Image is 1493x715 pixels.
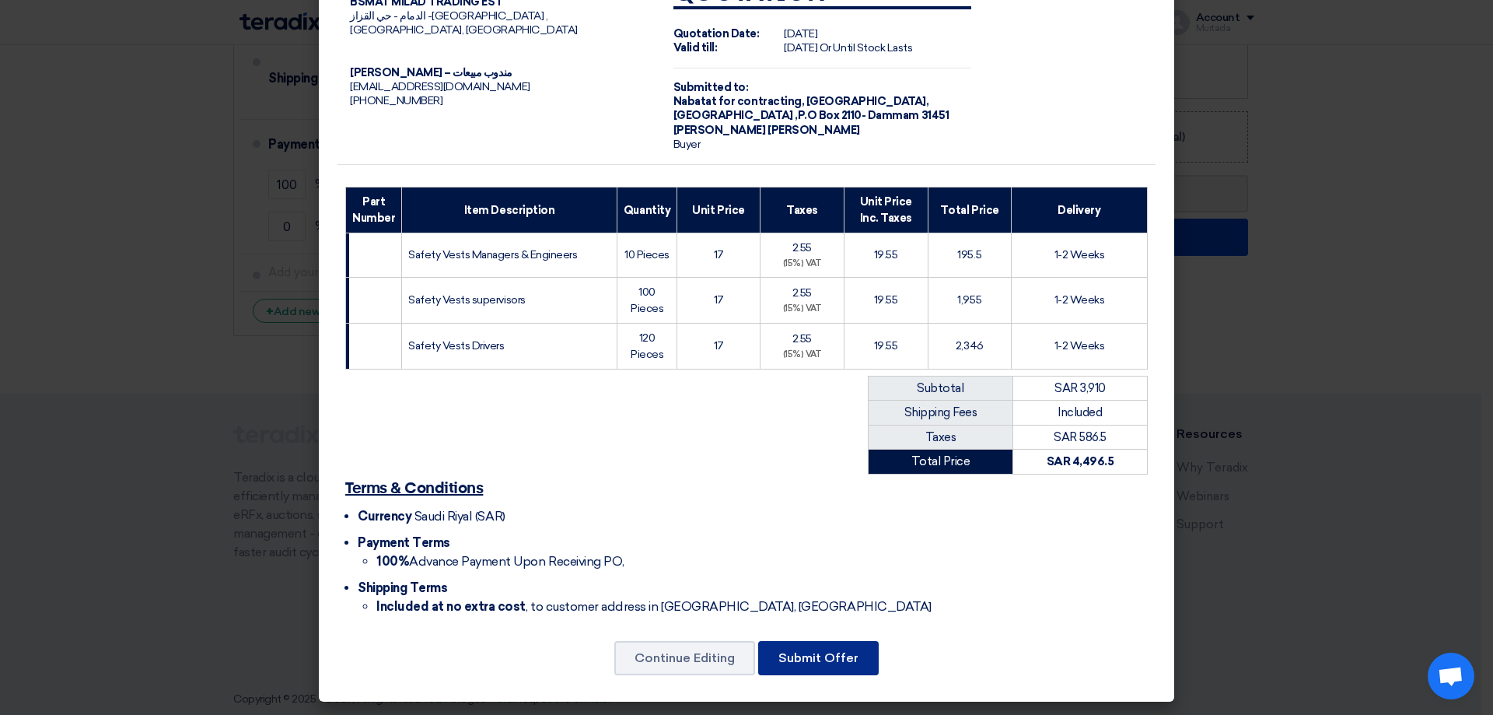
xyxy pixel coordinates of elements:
div: [PERSON_NAME] – مندوب مبيعات [350,66,649,80]
strong: 100% [376,554,409,569]
span: Advance Payment Upon Receiving PO, [376,554,624,569]
span: [EMAIL_ADDRESS][DOMAIN_NAME] [350,80,530,93]
strong: SAR 4,496.5 [1047,454,1114,468]
li: , to customer address in [GEOGRAPHIC_DATA], [GEOGRAPHIC_DATA] [376,598,1148,616]
th: Item Description [402,188,617,233]
span: Payment Terms [358,535,450,550]
span: 19.55 [874,339,898,352]
span: [PERSON_NAME] [PERSON_NAME] [673,124,860,137]
span: 2.55 [792,241,812,254]
span: 19.55 [874,293,898,307]
span: الدمام - حي القزاز -[GEOGRAPHIC_DATA] , [GEOGRAPHIC_DATA], [GEOGRAPHIC_DATA] [350,9,578,37]
span: Safety Vests Drivers [408,339,504,352]
strong: Quotation Date: [673,27,760,40]
span: 17 [714,339,724,352]
span: 17 [714,293,724,307]
th: Unit Price [677,188,760,233]
span: Or Until Stock Lasts [820,41,912,54]
th: Quantity [617,188,677,233]
span: 1-2 Weeks [1054,248,1105,261]
th: Delivery [1011,188,1147,233]
strong: Submitted to: [673,81,749,94]
span: 2,346 [956,339,984,352]
span: 1-2 Weeks [1054,293,1105,307]
span: Included [1058,405,1102,419]
u: Terms & Conditions [345,481,483,496]
span: SAR 586.5 [1054,430,1107,444]
th: Part Number [346,188,402,233]
span: 1,955 [957,293,981,307]
span: [GEOGRAPHIC_DATA], [GEOGRAPHIC_DATA] ,P.O Box 2110- Dammam 31451 [673,95,949,122]
span: Buyer [673,138,701,151]
th: Taxes [760,188,844,233]
div: (15%) VAT [767,258,837,271]
span: Safety Vests supervisors [408,293,525,307]
span: [DATE] [784,27,817,40]
div: (15%) VAT [767,349,837,362]
span: Saudi Riyal (SAR) [414,509,505,524]
span: 2.55 [792,332,812,345]
button: Submit Offer [758,641,879,675]
div: Open chat [1428,653,1474,699]
span: 120 Pieces [631,331,663,361]
span: [PHONE_NUMBER] [350,94,442,107]
span: Nabatat for contracting, [673,95,804,108]
th: Unit Price Inc. Taxes [844,188,928,233]
td: SAR 3,910 [1012,376,1147,401]
span: 1-2 Weeks [1054,339,1105,352]
div: (15%) VAT [767,303,837,316]
button: Continue Editing [614,641,755,675]
span: 2.55 [792,286,812,300]
span: Shipping Terms [358,580,447,595]
strong: Valid till: [673,41,718,54]
span: 10 Pieces [624,248,670,261]
span: 19.55 [874,248,898,261]
td: Total Price [869,450,1013,475]
th: Total Price [928,188,1011,233]
td: Shipping Fees [869,401,1013,426]
span: 195.5 [957,248,981,261]
span: Currency [358,509,411,524]
span: 100 Pieces [631,286,663,315]
td: Taxes [869,425,1013,450]
strong: Included at no extra cost [376,599,526,614]
span: [DATE] [784,41,817,54]
span: Safety Vests Managers & Engineers [408,248,577,261]
span: 17 [714,248,724,261]
td: Subtotal [869,376,1013,401]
